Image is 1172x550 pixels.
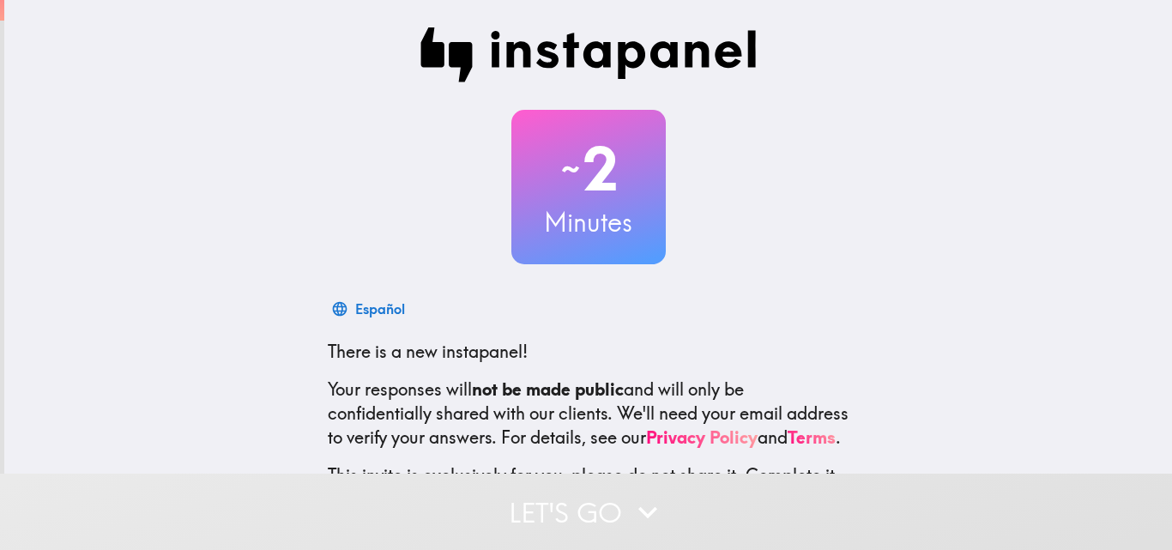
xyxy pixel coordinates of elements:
[646,426,758,448] a: Privacy Policy
[511,204,666,240] h3: Minutes
[788,426,836,448] a: Terms
[559,143,583,195] span: ~
[511,134,666,204] h2: 2
[472,378,624,400] b: not be made public
[420,27,757,82] img: Instapanel
[328,292,412,326] button: Español
[355,297,405,321] div: Español
[328,378,849,450] p: Your responses will and will only be confidentially shared with our clients. We'll need your emai...
[328,341,528,362] span: There is a new instapanel!
[328,463,849,511] p: This invite is exclusively for you, please do not share it. Complete it soon because spots are li...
